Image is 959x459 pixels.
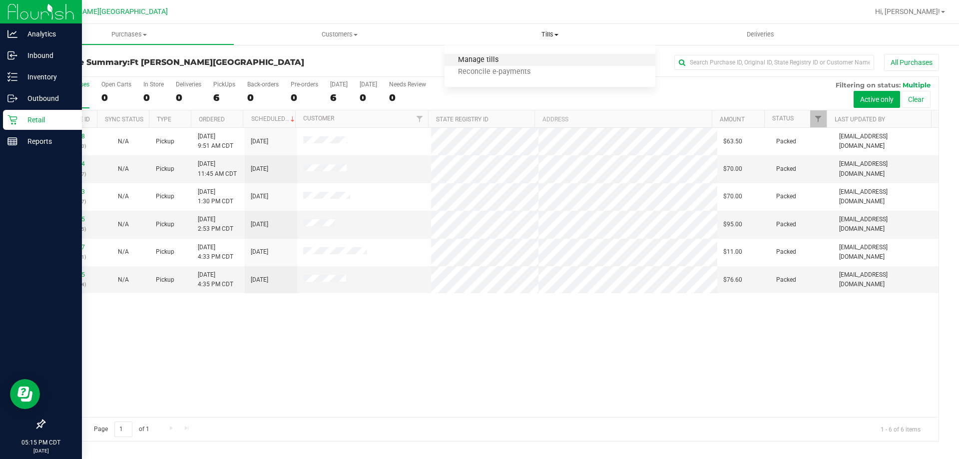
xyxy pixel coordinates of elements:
[303,115,334,122] a: Customer
[101,92,131,103] div: 0
[57,188,85,195] a: 11856753
[839,159,933,178] span: [EMAIL_ADDRESS][DOMAIN_NAME]
[251,275,268,285] span: [DATE]
[251,115,297,122] a: Scheduled
[723,275,742,285] span: $76.60
[412,110,428,127] a: Filter
[156,247,174,257] span: Pickup
[251,164,268,174] span: [DATE]
[776,247,796,257] span: Packed
[17,135,77,147] p: Reports
[839,243,933,262] span: [EMAIL_ADDRESS][DOMAIN_NAME]
[251,137,268,146] span: [DATE]
[291,92,318,103] div: 0
[118,164,129,174] button: N/A
[143,81,164,88] div: In Store
[723,220,742,229] span: $95.00
[389,92,426,103] div: 0
[118,248,129,255] span: Not Applicable
[57,133,85,140] a: 11854738
[723,137,742,146] span: $63.50
[776,192,796,201] span: Packed
[839,215,933,234] span: [EMAIL_ADDRESS][DOMAIN_NAME]
[445,30,655,39] span: Tills
[7,136,17,146] inline-svg: Reports
[330,81,348,88] div: [DATE]
[733,30,788,39] span: Deliveries
[445,68,544,76] span: Reconcile e-payments
[720,116,745,123] a: Amount
[251,220,268,229] span: [DATE]
[176,81,201,88] div: Deliveries
[130,57,304,67] span: Ft [PERSON_NAME][GEOGRAPHIC_DATA]
[7,115,17,125] inline-svg: Retail
[199,116,225,123] a: Ordered
[176,92,201,103] div: 0
[835,116,885,123] a: Last Updated By
[534,110,712,128] th: Address
[118,276,129,283] span: Not Applicable
[836,81,901,89] span: Filtering on status:
[118,192,129,201] button: N/A
[776,220,796,229] span: Packed
[118,221,129,228] span: Not Applicable
[105,116,143,123] a: Sync Status
[213,92,235,103] div: 6
[85,422,157,437] span: Page of 1
[854,91,900,108] button: Active only
[330,92,348,103] div: 6
[17,92,77,104] p: Outbound
[839,270,933,289] span: [EMAIL_ADDRESS][DOMAIN_NAME]
[198,270,233,289] span: [DATE] 4:35 PM CDT
[674,55,874,70] input: Search Purchase ID, Original ID, State Registry ID or Customer Name...
[445,24,655,45] a: Tills Manage tills Reconcile e-payments
[57,244,85,251] a: 11858227
[234,24,445,45] a: Customers
[17,114,77,126] p: Retail
[156,164,174,174] span: Pickup
[875,7,940,15] span: Hi, [PERSON_NAME]!
[156,192,174,201] span: Pickup
[156,275,174,285] span: Pickup
[723,164,742,174] span: $70.00
[156,220,174,229] span: Pickup
[17,71,77,83] p: Inventory
[118,165,129,172] span: Not Applicable
[360,92,377,103] div: 0
[251,247,268,257] span: [DATE]
[118,138,129,145] span: Not Applicable
[839,187,933,206] span: [EMAIL_ADDRESS][DOMAIN_NAME]
[436,116,488,123] a: State Registry ID
[118,137,129,146] button: N/A
[44,58,342,67] h3: Purchase Summary:
[198,159,237,178] span: [DATE] 11:45 AM CDT
[57,216,85,223] a: 11857585
[17,28,77,40] p: Analytics
[776,137,796,146] span: Packed
[118,193,129,200] span: Not Applicable
[873,422,929,437] span: 1 - 6 of 6 items
[118,275,129,285] button: N/A
[213,81,235,88] div: PickUps
[57,160,85,167] a: 11855784
[7,72,17,82] inline-svg: Inventory
[810,110,827,127] a: Filter
[101,81,131,88] div: Open Carts
[156,137,174,146] span: Pickup
[24,30,234,39] span: Purchases
[839,132,933,151] span: [EMAIL_ADDRESS][DOMAIN_NAME]
[723,247,742,257] span: $11.00
[247,81,279,88] div: Back-orders
[772,115,794,122] a: Status
[118,247,129,257] button: N/A
[251,192,268,201] span: [DATE]
[247,92,279,103] div: 0
[445,56,512,64] span: Manage tills
[7,50,17,60] inline-svg: Inbound
[360,81,377,88] div: [DATE]
[114,422,132,437] input: 1
[7,29,17,39] inline-svg: Analytics
[157,116,171,123] a: Type
[24,24,234,45] a: Purchases
[143,92,164,103] div: 0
